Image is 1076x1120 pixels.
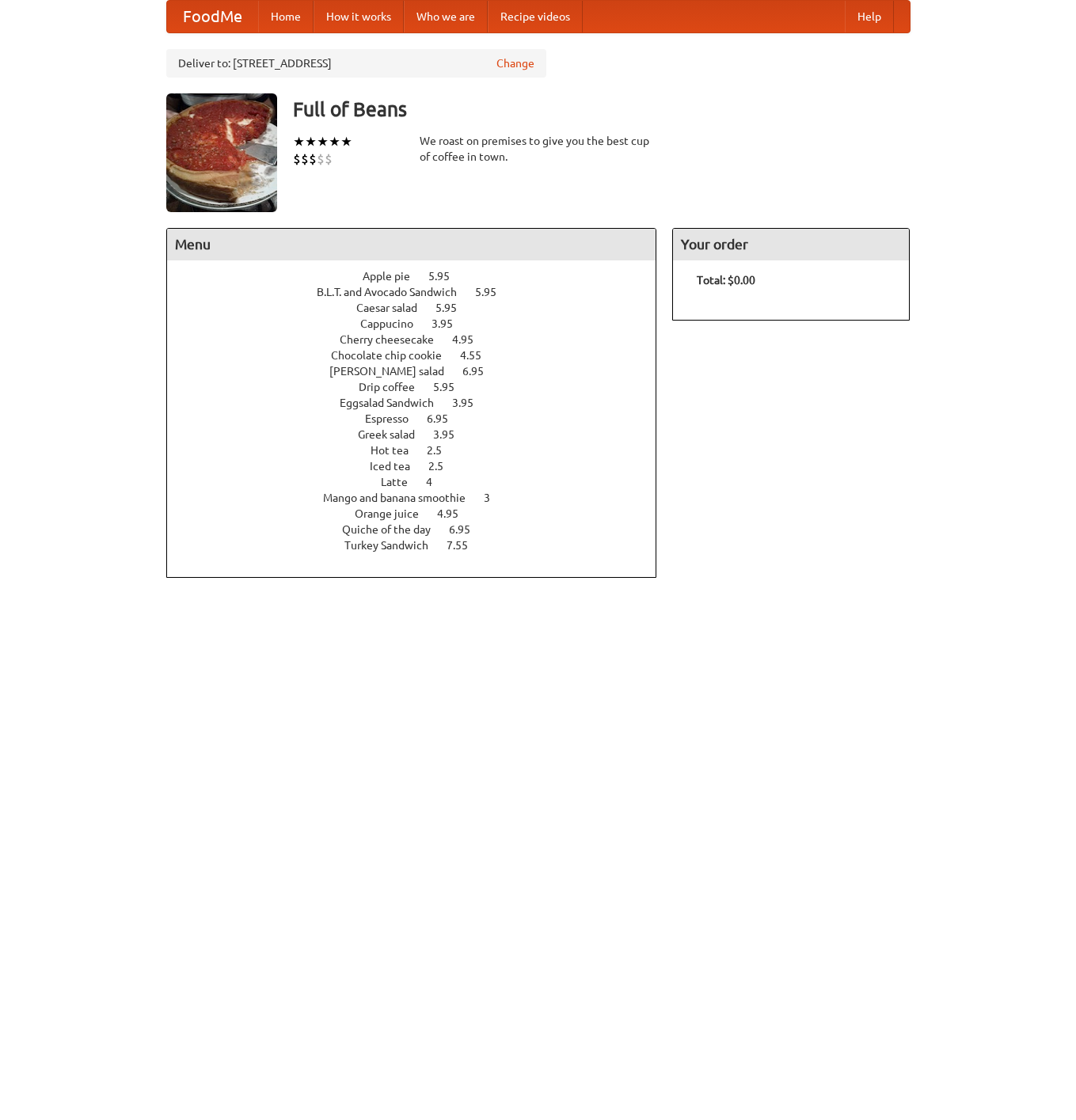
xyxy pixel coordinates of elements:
span: 5.95 [428,270,466,283]
span: 6.95 [462,365,500,378]
a: Help [845,1,894,32]
li: $ [301,150,309,168]
span: Latte [381,476,424,488]
span: 2.5 [427,444,458,457]
li: ★ [305,133,317,150]
span: B.L.T. and Avocado Sandwich [317,286,473,298]
span: 6.95 [449,523,486,536]
a: Caesar salad 5.95 [356,302,486,314]
a: Greek salad 3.95 [358,428,484,441]
a: How it works [314,1,404,32]
li: $ [317,150,325,168]
span: 6.95 [427,412,464,425]
li: ★ [329,133,340,150]
li: $ [293,150,301,168]
li: $ [309,150,317,168]
a: Recipe videos [488,1,583,32]
span: Drip coffee [359,381,431,393]
a: Mango and banana smoothie 3 [323,492,519,504]
span: Iced tea [370,460,426,473]
div: Deliver to: [STREET_ADDRESS] [166,49,546,78]
a: Home [258,1,314,32]
span: 4.95 [452,333,489,346]
span: 3.95 [433,428,470,441]
a: B.L.T. and Avocado Sandwich 5.95 [317,286,526,298]
span: 5.95 [433,381,470,393]
span: Chocolate chip cookie [331,349,458,362]
a: Chocolate chip cookie 4.55 [331,349,511,362]
a: Iced tea 2.5 [370,460,473,473]
h4: Your order [673,229,909,260]
a: Who we are [404,1,488,32]
span: 3 [484,492,506,504]
span: 5.95 [475,286,512,298]
span: 4 [426,476,448,488]
li: $ [325,150,333,168]
a: Drip coffee 5.95 [359,381,484,393]
span: Apple pie [363,270,426,283]
a: Cappucino 3.95 [360,317,482,330]
span: 7.55 [447,539,484,552]
span: Hot tea [371,444,424,457]
span: 4.95 [437,507,474,520]
span: 5.95 [435,302,473,314]
span: Cherry cheesecake [340,333,450,346]
a: Eggsalad Sandwich 3.95 [340,397,503,409]
span: Greek salad [358,428,431,441]
a: Apple pie 5.95 [363,270,479,283]
a: Cherry cheesecake 4.95 [340,333,503,346]
span: Turkey Sandwich [344,539,444,552]
span: 4.55 [460,349,497,362]
a: Quiche of the day 6.95 [342,523,500,536]
a: Turkey Sandwich 7.55 [344,539,497,552]
span: [PERSON_NAME] salad [329,365,460,378]
h4: Menu [167,229,656,260]
span: Espresso [365,412,424,425]
span: Mango and banana smoothie [323,492,481,504]
span: 2.5 [428,460,459,473]
span: Orange juice [355,507,435,520]
a: FoodMe [167,1,258,32]
a: Orange juice 4.95 [355,507,488,520]
span: 3.95 [432,317,469,330]
div: We roast on premises to give you the best cup of coffee in town. [420,133,657,165]
h3: Full of Beans [293,93,911,125]
a: Hot tea 2.5 [371,444,471,457]
li: ★ [317,133,329,150]
span: Cappucino [360,317,429,330]
li: ★ [340,133,352,150]
a: [PERSON_NAME] salad 6.95 [329,365,513,378]
img: angular.jpg [166,93,277,212]
span: Quiche of the day [342,523,447,536]
span: 3.95 [452,397,489,409]
a: Espresso 6.95 [365,412,477,425]
a: Change [496,55,534,71]
span: Caesar salad [356,302,433,314]
a: Latte 4 [381,476,462,488]
b: Total: $0.00 [697,274,755,287]
span: Eggsalad Sandwich [340,397,450,409]
li: ★ [293,133,305,150]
